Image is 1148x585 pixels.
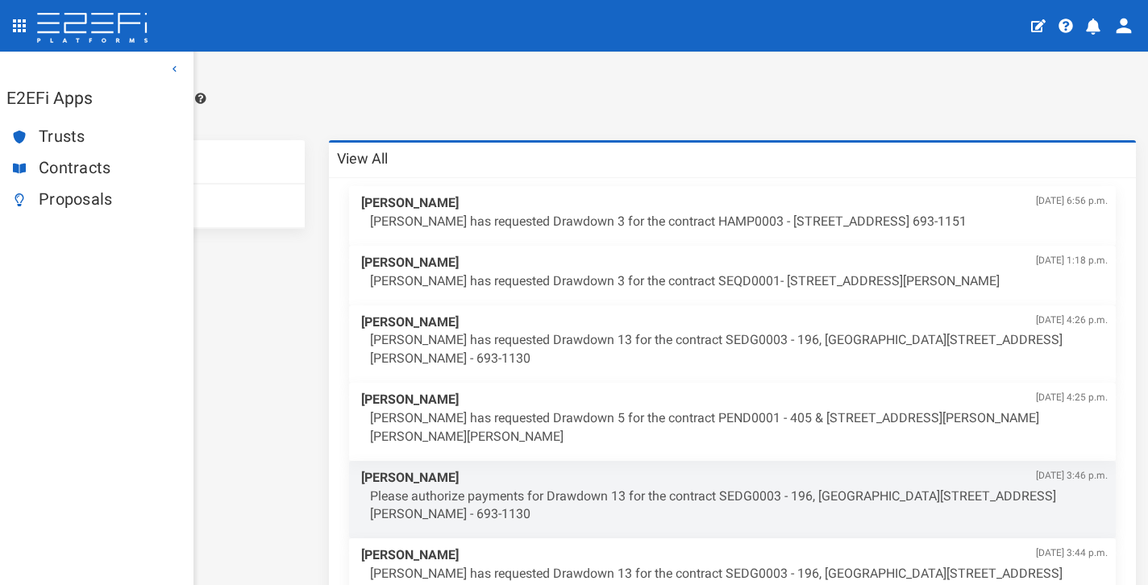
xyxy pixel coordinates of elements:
h3: View All [337,151,388,166]
span: [PERSON_NAME] [361,546,1108,565]
span: [DATE] 4:25 p.m. [1036,391,1108,405]
span: Proposals [39,190,181,209]
span: [PERSON_NAME] [361,469,1108,487]
p: [PERSON_NAME] has requested Drawdown 5 for the contract PEND0001 - 405 & [STREET_ADDRESS][PERSON_... [370,409,1108,446]
span: Trusts [39,127,181,146]
span: [PERSON_NAME] [361,391,1108,409]
span: [DATE] 3:44 p.m. [1036,546,1108,560]
span: Contracts [39,159,181,177]
p: [PERSON_NAME] has requested Drawdown 13 for the contract SEDG0003 - 196, [GEOGRAPHIC_DATA][STREET... [370,331,1108,368]
p: [PERSON_NAME] has requested Drawdown 3 for the contract SEQD0001- [STREET_ADDRESS][PERSON_NAME] [370,272,1108,291]
span: [DATE] 4:26 p.m. [1036,313,1108,327]
span: [DATE] 1:18 p.m. [1036,254,1108,268]
p: Please authorize payments for Drawdown 13 for the contract SEDG0003 - 196, [GEOGRAPHIC_DATA][STRE... [370,487,1108,525]
span: [PERSON_NAME] [361,254,1108,272]
h1: Notification [52,64,1136,85]
span: [DATE] 6:56 p.m. [1036,194,1108,208]
p: [PERSON_NAME] has requested Drawdown 3 for the contract HAMP0003 - [STREET_ADDRESS] 693-1151 [370,213,1108,231]
span: [DATE] 3:46 p.m. [1036,469,1108,483]
span: [PERSON_NAME] [361,194,1108,213]
span: [PERSON_NAME] [361,313,1108,332]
